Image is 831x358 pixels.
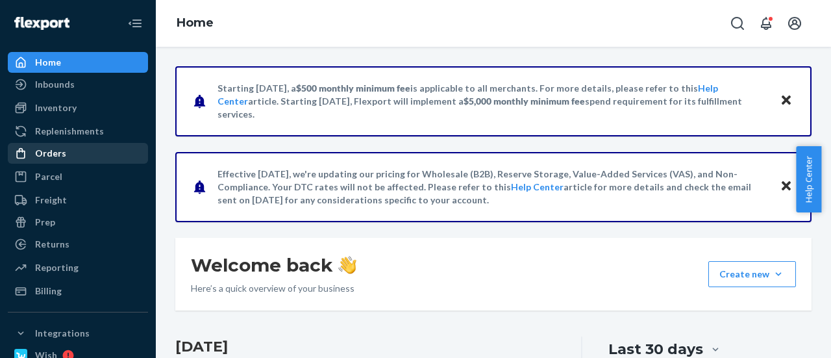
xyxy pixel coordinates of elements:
[296,83,410,94] span: $500 monthly minimum fee
[35,327,90,340] div: Integrations
[8,234,148,255] a: Returns
[8,74,148,95] a: Inbounds
[14,17,69,30] img: Flexport logo
[8,97,148,118] a: Inventory
[175,337,555,357] h3: [DATE]
[35,261,79,274] div: Reporting
[35,216,55,229] div: Prep
[8,281,148,301] a: Billing
[8,143,148,164] a: Orders
[753,10,779,36] button: Open notifications
[8,212,148,233] a: Prep
[8,166,148,187] a: Parcel
[35,56,61,69] div: Home
[35,101,77,114] div: Inventory
[122,10,148,36] button: Close Navigation
[8,52,148,73] a: Home
[35,285,62,298] div: Billing
[35,125,104,138] div: Replenishments
[464,96,585,107] span: $5,000 monthly minimum fee
[8,323,148,344] button: Integrations
[725,10,750,36] button: Open Search Box
[8,257,148,278] a: Reporting
[35,194,67,207] div: Freight
[796,146,821,212] button: Help Center
[177,16,214,30] a: Home
[35,78,75,91] div: Inbounds
[35,238,69,251] div: Returns
[8,190,148,211] a: Freight
[778,92,795,110] button: Close
[217,82,767,121] p: Starting [DATE], a is applicable to all merchants. For more details, please refer to this article...
[708,261,796,287] button: Create new
[166,5,224,42] ol: breadcrumbs
[191,282,356,295] p: Here’s a quick overview of your business
[511,181,564,192] a: Help Center
[35,170,62,183] div: Parcel
[217,168,767,207] p: Effective [DATE], we're updating our pricing for Wholesale (B2B), Reserve Storage, Value-Added Se...
[191,253,356,277] h1: Welcome back
[338,256,356,274] img: hand-wave emoji
[8,121,148,142] a: Replenishments
[782,10,808,36] button: Open account menu
[35,147,66,160] div: Orders
[778,177,795,196] button: Close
